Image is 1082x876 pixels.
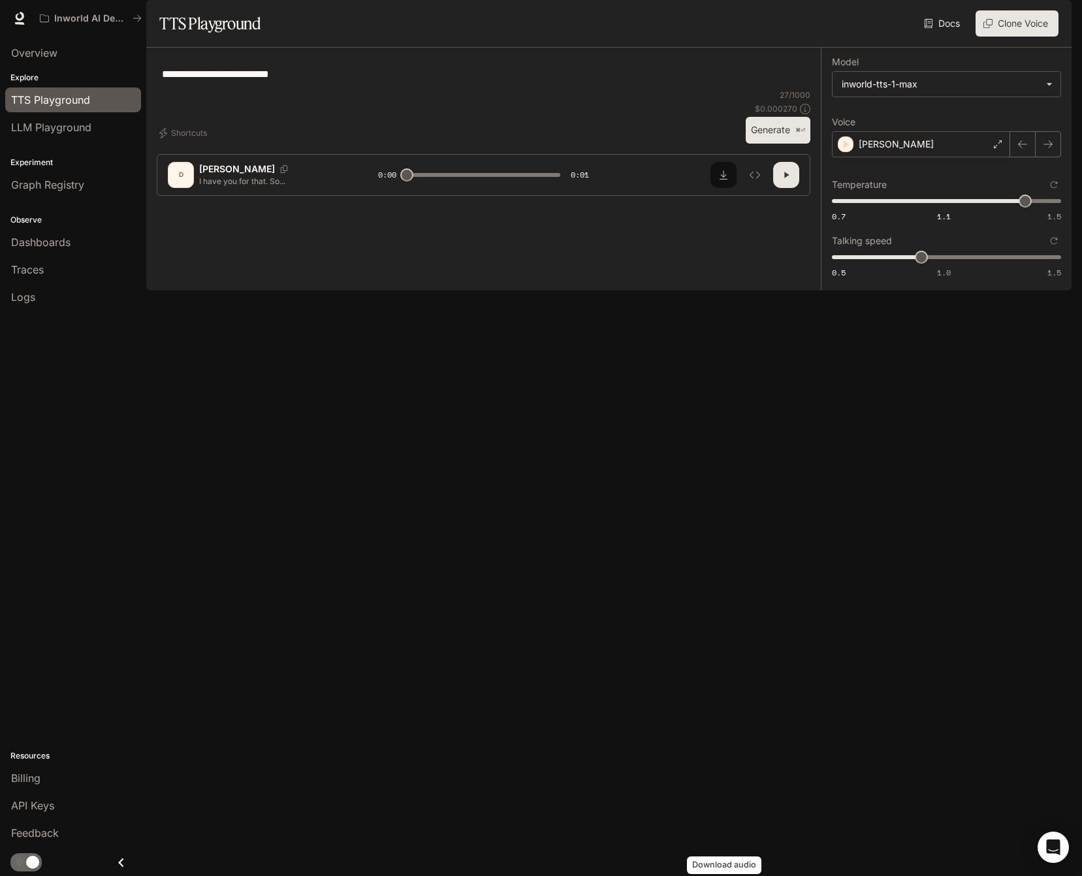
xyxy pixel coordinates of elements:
p: ⌘⏎ [795,127,805,134]
button: Shortcuts [157,123,212,144]
div: D [170,164,191,185]
button: Reset to default [1047,234,1061,248]
span: 0:00 [378,168,396,181]
div: Download audio [687,856,761,874]
p: I have you for that. So... [199,176,347,187]
button: Clone Voice [976,10,1058,37]
button: Reset to default [1047,178,1061,192]
span: 0.5 [832,267,846,278]
span: 1.5 [1047,211,1061,222]
div: inworld-tts-1-max [833,72,1060,97]
p: Talking speed [832,236,892,245]
button: Inspect [742,162,768,188]
span: 0:01 [571,168,589,181]
p: $ 0.000270 [755,103,797,114]
button: Generate⌘⏎ [746,117,810,144]
p: [PERSON_NAME] [859,138,934,151]
h1: TTS Playground [159,10,261,37]
p: Model [832,57,859,67]
span: 1.5 [1047,267,1061,278]
a: Docs [921,10,965,37]
p: [PERSON_NAME] [199,163,275,176]
span: 1.1 [937,211,951,222]
span: 1.0 [937,267,951,278]
p: Voice [832,117,855,127]
button: Download audio [710,162,737,188]
div: inworld-tts-1-max [842,78,1040,91]
p: Temperature [832,180,887,189]
span: 0.7 [832,211,846,222]
button: All workspaces [34,5,148,31]
button: Copy Voice ID [275,165,293,173]
div: Open Intercom Messenger [1038,832,1069,863]
p: Inworld AI Demos [54,13,127,24]
p: 27 / 1000 [780,89,810,101]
